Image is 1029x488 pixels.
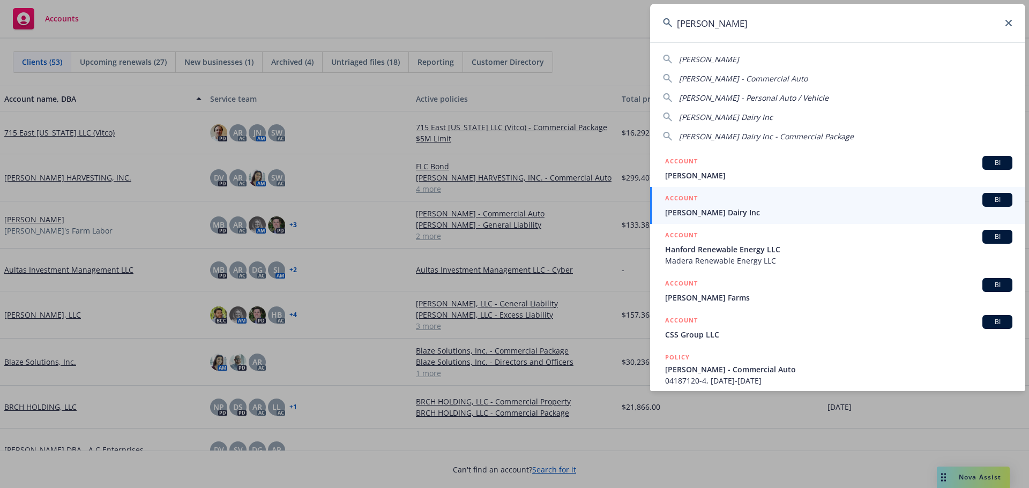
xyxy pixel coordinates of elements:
a: ACCOUNTBI[PERSON_NAME] Farms [650,272,1025,309]
a: ACCOUNTBIHanford Renewable Energy LLCMadera Renewable Energy LLC [650,224,1025,272]
span: 04187120-4, [DATE]-[DATE] [665,375,1012,386]
input: Search... [650,4,1025,42]
span: BI [987,158,1008,168]
span: [PERSON_NAME] [679,54,739,64]
h5: ACCOUNT [665,278,698,291]
span: CSS Group LLC [665,329,1012,340]
a: ACCOUNTBI[PERSON_NAME] Dairy Inc [650,187,1025,224]
span: [PERSON_NAME] Dairy Inc [665,207,1012,218]
span: Madera Renewable Energy LLC [665,255,1012,266]
span: [PERSON_NAME] [665,170,1012,181]
h5: ACCOUNT [665,156,698,169]
h5: ACCOUNT [665,193,698,206]
span: [PERSON_NAME] Dairy Inc [679,112,773,122]
span: [PERSON_NAME] Farms [665,292,1012,303]
span: BI [987,317,1008,327]
h5: POLICY [665,352,690,363]
h5: ACCOUNT [665,315,698,328]
a: POLICY[PERSON_NAME] - Commercial Auto04187120-4, [DATE]-[DATE] [650,346,1025,392]
span: BI [987,280,1008,290]
span: BI [987,195,1008,205]
span: [PERSON_NAME] - Commercial Auto [679,73,808,84]
span: BI [987,232,1008,242]
h5: ACCOUNT [665,230,698,243]
span: [PERSON_NAME] Dairy Inc - Commercial Package [679,131,854,141]
span: Hanford Renewable Energy LLC [665,244,1012,255]
span: [PERSON_NAME] - Commercial Auto [665,364,1012,375]
span: [PERSON_NAME] - Personal Auto / Vehicle [679,93,829,103]
a: ACCOUNTBICSS Group LLC [650,309,1025,346]
a: ACCOUNTBI[PERSON_NAME] [650,150,1025,187]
